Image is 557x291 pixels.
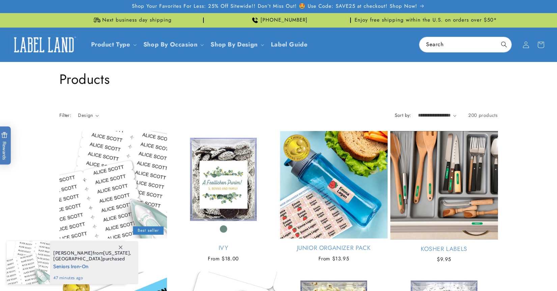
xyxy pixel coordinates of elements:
[468,112,498,119] span: 200 products
[132,3,417,10] span: Shop Your Favorites For Less: 25% Off Sitewide!! Don’t Miss Out! 🤩 Use Code: SAVE25 at checkout! ...
[87,37,139,53] summary: Product Type
[211,40,257,49] a: Shop By Design
[170,244,277,252] a: Ivy
[8,32,80,58] a: Label Land
[354,13,498,27] div: Announcement
[267,37,312,53] a: Label Guide
[102,17,172,24] span: Next business day shipping
[78,112,99,119] summary: Design (0 selected)
[59,112,72,119] h2: Filter:
[139,37,207,53] summary: Shop By Occasion
[91,40,130,49] a: Product Type
[1,132,7,160] span: Rewards
[10,34,78,55] img: Label Land
[53,250,131,262] span: from , purchased
[78,112,93,119] span: Design
[395,112,411,119] label: Sort by:
[206,13,351,27] div: Announcement
[103,250,130,256] span: [US_STATE]
[53,256,103,262] span: [GEOGRAPHIC_DATA]
[59,13,204,27] div: Announcement
[271,41,308,48] span: Label Guide
[280,244,388,252] a: Junior Organizer Pack
[497,37,511,52] button: Search
[59,70,498,88] h1: Products
[260,17,308,24] span: [PHONE_NUMBER]
[143,41,198,48] span: Shop By Occasion
[206,37,267,53] summary: Shop By Design
[355,17,497,24] span: Enjoy free shipping within the U.S. on orders over $50*
[53,250,93,256] span: [PERSON_NAME]
[390,245,498,253] a: Kosher Labels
